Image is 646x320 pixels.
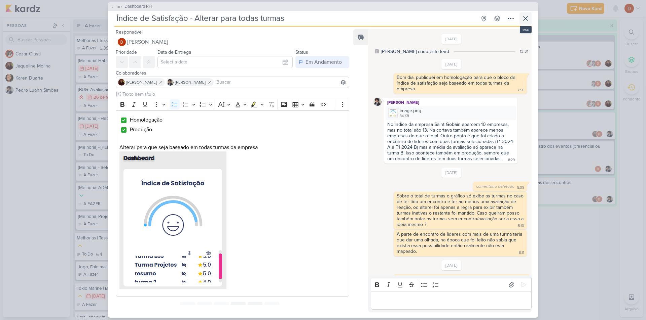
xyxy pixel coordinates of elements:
div: Bom dia, publiquei em homologação para que o bloco de índice de satisfação seja baseado em todas ... [397,75,517,92]
div: 34 KB [400,113,421,119]
div: Colaboradores [116,70,349,77]
input: Texto sem título [121,91,349,98]
div: image.png [386,106,516,120]
label: Responsável [116,29,143,35]
div: Em Andamento [306,58,342,66]
span: [PERSON_NAME] [127,38,168,46]
label: Prioridade [116,49,137,55]
p: Alterar para que seja baseado em todas turmas da empresa [119,143,346,291]
button: Em Andamento [295,56,349,68]
span: Produção [130,126,152,133]
input: Kard Sem Título [114,12,476,25]
img: Pedro Luahn Simões [167,79,174,86]
div: 7:56 [517,88,524,93]
div: esc [520,26,532,33]
img: Jaqueline Molina [118,79,125,86]
img: MdFn0rijpVD3P6IkXQh2avZFAVWfYOHzxSHFUFk8.png [388,108,398,118]
img: Davi Elias Teixeira [118,38,126,46]
span: comentário deletado [476,184,514,189]
div: 13:31 [520,48,528,54]
div: [PERSON_NAME] criou este kard [381,48,449,55]
div: 8:11 [519,250,524,256]
label: Status [295,49,308,55]
div: Editor toolbar [116,98,349,111]
div: 8:29 [508,157,515,163]
div: Sobre o total de turmas o gráfico só exibe as turmas no caso de ter tido um encontro e ter ao men... [397,193,525,227]
span: [PERSON_NAME] [175,79,206,85]
div: [PERSON_NAME] [386,99,516,106]
img: Pedro Luahn Simões [373,98,382,106]
span: [PERSON_NAME] [126,79,157,85]
button: [PERSON_NAME] [116,36,349,48]
input: Buscar [215,78,348,86]
div: 8:09 [517,185,524,190]
input: Select a date [157,56,293,68]
img: pAOVUT0iHILH0Eny87OZsuPYZibDukO6U9FRY8od5c1a6g2hYaFob5z9KlQlDXUDcMwTPmh2luy8qhMr6LurTWVEj7Cuiq5so... [119,151,226,289]
span: Homologação [130,117,163,123]
div: No indice da empresa Saint Gobain aparcem 10 empresas, mas no total são 13. Na corteva também apa... [387,122,514,162]
div: image.png [400,107,421,114]
div: Editor toolbar [371,278,532,291]
label: Data de Entrega [157,49,191,55]
div: 8:10 [518,223,524,229]
div: Editor editing area: main [116,110,349,296]
div: A parte de encontro de lideres com mais de uma turma teria que dar uma olhada, na época que foi f... [397,231,524,254]
div: Editor editing area: main [371,291,532,310]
